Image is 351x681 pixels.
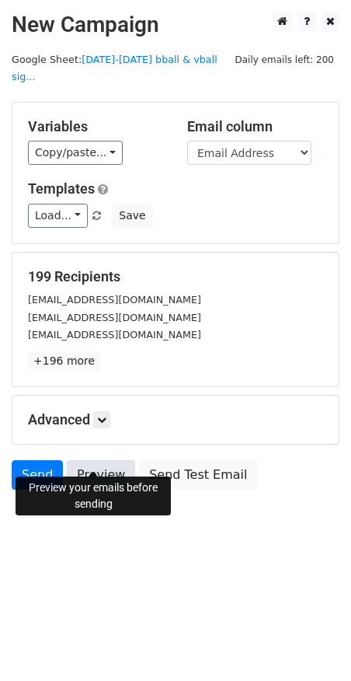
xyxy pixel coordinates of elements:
h2: New Campaign [12,12,339,38]
span: Daily emails left: 200 [229,51,339,68]
a: Load... [28,204,88,228]
a: Send Test Email [139,460,257,490]
h5: Variables [28,118,164,135]
div: Preview your emails before sending [16,477,171,515]
a: Templates [28,180,95,197]
iframe: Chat Widget [273,606,351,681]
a: Daily emails left: 200 [229,54,339,65]
h5: Advanced [28,411,323,428]
h5: 199 Recipients [28,268,323,285]
small: Google Sheet: [12,54,217,83]
a: [DATE]-[DATE] bball & vball sig... [12,54,217,83]
a: Copy/paste... [28,141,123,165]
a: Preview [67,460,135,490]
h5: Email column [187,118,323,135]
small: [EMAIL_ADDRESS][DOMAIN_NAME] [28,329,201,340]
small: [EMAIL_ADDRESS][DOMAIN_NAME] [28,294,201,306]
a: +196 more [28,351,100,371]
button: Save [112,204,152,228]
small: [EMAIL_ADDRESS][DOMAIN_NAME] [28,312,201,323]
a: Send [12,460,63,490]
